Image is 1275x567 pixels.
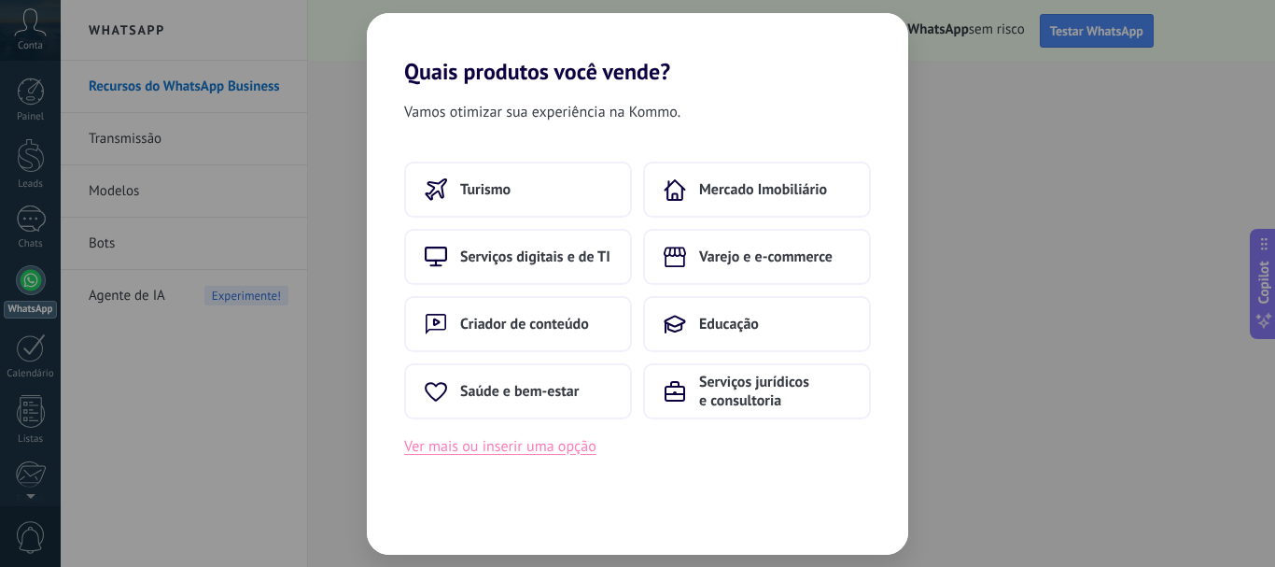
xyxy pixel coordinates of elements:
span: Serviços digitais e de TI [460,248,610,266]
span: Saúde e bem-estar [460,382,579,401]
button: Serviços jurídicos e consultoria [643,363,871,419]
span: Educação [699,315,759,333]
span: Mercado Imobiliário [699,180,827,199]
h2: Quais produtos você vende? [367,13,908,85]
button: Mercado Imobiliário [643,162,871,218]
span: Serviços jurídicos e consultoria [699,373,850,410]
button: Ver mais ou inserir uma opção [404,434,596,459]
span: Turismo [460,180,511,199]
button: Varejo e e-commerce [643,229,871,285]
button: Turismo [404,162,632,218]
span: Vamos otimizar sua experiência na Kommo. [404,100,680,124]
button: Educação [643,296,871,352]
button: Criador de conteúdo [404,296,632,352]
button: Serviços digitais e de TI [404,229,632,285]
button: Saúde e bem-estar [404,363,632,419]
span: Criador de conteúdo [460,315,589,333]
span: Varejo e e-commerce [699,248,833,266]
